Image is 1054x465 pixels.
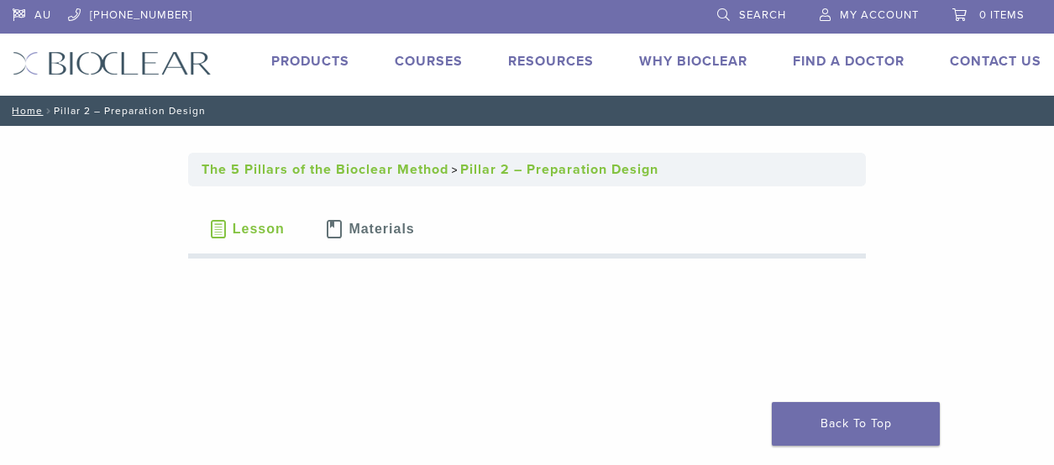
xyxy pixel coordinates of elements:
[202,161,448,178] a: The 5 Pillars of the Bioclear Method
[188,153,866,186] nav: Breadcrumbs
[508,53,594,70] a: Resources
[43,107,54,115] span: /
[793,53,905,70] a: Find A Doctor
[979,8,1025,22] span: 0 items
[395,53,463,70] a: Courses
[772,402,940,446] a: Back To Top
[7,105,43,117] a: Home
[13,51,212,76] img: Bioclear
[233,222,285,236] span: Lesson
[840,8,919,22] span: My Account
[739,8,786,22] span: Search
[460,161,658,178] a: Pillar 2 – Preparation Design
[271,53,349,70] a: Products
[639,53,747,70] a: Why Bioclear
[950,53,1041,70] a: Contact Us
[349,222,414,236] span: Materials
